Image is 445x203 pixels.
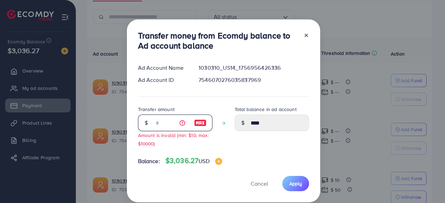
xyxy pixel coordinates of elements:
h3: Transfer money from Ecomdy balance to Ad account balance [138,31,298,51]
button: Apply [282,176,309,191]
span: USD [199,157,209,165]
img: image [215,158,222,165]
span: Apply [289,180,302,187]
button: Cancel [242,176,277,191]
span: Balance: [138,157,160,165]
div: Ad Account ID [132,76,193,84]
small: Amount is invalid (min: $10, max: $10000) [138,132,209,146]
label: Total balance in ad account [235,106,297,113]
h4: $3,036.27 [165,157,222,165]
img: image [194,119,207,127]
div: 7546070276035837969 [193,76,314,84]
label: Transfer amount [138,106,175,113]
iframe: Chat [415,172,440,198]
div: 1030310_US14_1756956426336 [193,64,314,72]
div: Ad Account Name [132,64,193,72]
span: Cancel [251,180,268,187]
